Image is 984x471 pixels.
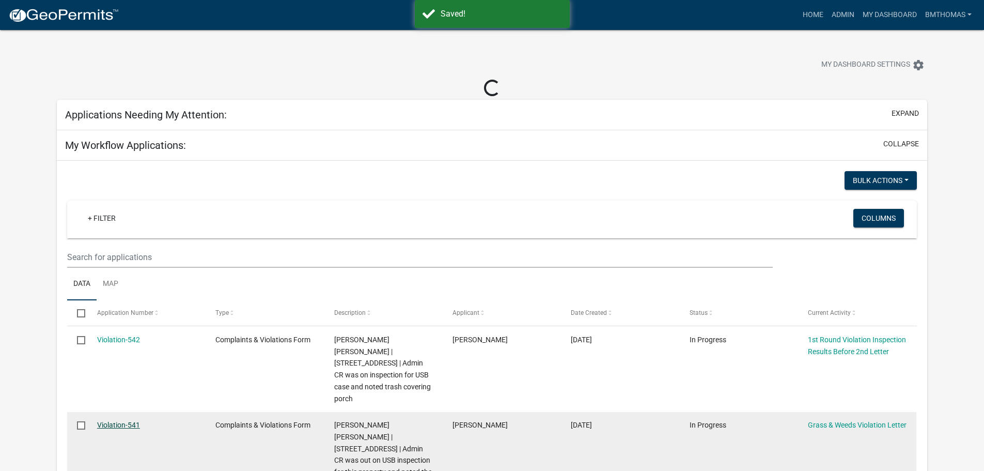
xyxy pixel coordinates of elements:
span: 08/07/2025 [571,421,592,429]
div: Saved! [441,8,562,20]
a: Grass & Weeds Violation Letter [808,421,907,429]
a: Home [799,5,827,25]
span: Application Number [97,309,153,316]
a: Violation-541 [97,421,140,429]
datatable-header-cell: Application Number [87,300,206,325]
datatable-header-cell: Type [206,300,324,325]
span: Description [334,309,366,316]
a: My Dashboard [858,5,921,25]
datatable-header-cell: Select [67,300,87,325]
span: Date Created [571,309,607,316]
datatable-header-cell: Date Created [561,300,679,325]
a: Admin [827,5,858,25]
datatable-header-cell: Description [324,300,442,325]
a: Data [67,268,97,301]
span: Status [690,309,708,316]
span: Applicant [452,309,479,316]
datatable-header-cell: Status [680,300,798,325]
h5: My Workflow Applications: [65,139,186,151]
span: Type [215,309,229,316]
span: Complaints & Violations Form [215,336,310,344]
button: collapse [883,139,919,149]
span: Brooklyn Thomas [452,421,508,429]
span: In Progress [690,336,726,344]
button: Columns [853,209,904,227]
span: Brooklyn Thomas [452,336,508,344]
datatable-header-cell: Applicant [443,300,561,325]
span: Complaints & Violations Form [215,421,310,429]
span: My Dashboard Settings [821,59,910,71]
a: 1st Round Violation Inspection Results Before 2nd Letter [808,336,906,356]
button: Bulk Actions [845,171,917,190]
a: Map [97,268,124,301]
span: Current Activity [808,309,851,316]
i: settings [912,59,925,71]
button: My Dashboard Settingssettings [813,55,933,75]
datatable-header-cell: Current Activity [798,300,916,325]
h5: Applications Needing My Attention: [65,109,227,121]
a: Violation-542 [97,336,140,344]
span: In Progress [690,421,726,429]
a: bmthomas [921,5,976,25]
a: + Filter [80,209,124,227]
input: Search for applications [67,247,772,268]
span: 08/07/2025 [571,336,592,344]
button: expand [892,108,919,119]
span: Laney, Lisa Jo | 1809 W BLAKE ST | Admin CR was on inspection for USB case and noted trash coveri... [334,336,431,403]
